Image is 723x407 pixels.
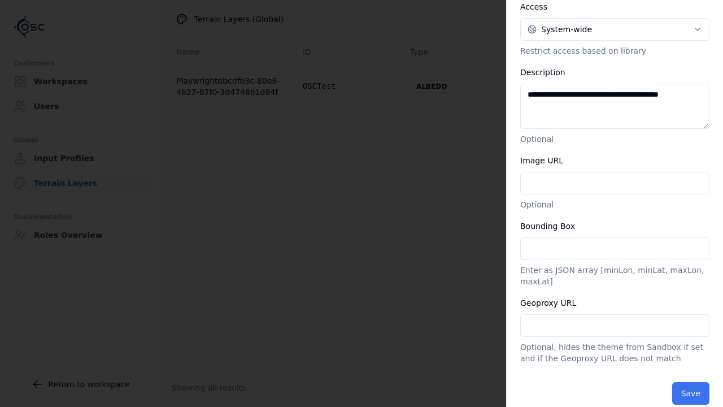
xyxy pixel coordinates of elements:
label: Description [520,68,565,77]
label: Bounding Box [520,222,575,231]
p: Optional [520,199,709,210]
label: Geoproxy URL [520,298,576,308]
p: Optional, hides the theme from Sandbox if set and if the Geoproxy URL does not match [520,341,709,364]
label: Image URL [520,156,563,165]
p: Restrict access based on library [520,45,709,57]
p: Enter as JSON array [minLon, minLat, maxLon, maxLat] [520,265,709,287]
button: Save [672,382,709,405]
label: Access [520,2,547,11]
p: Optional [520,133,709,145]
